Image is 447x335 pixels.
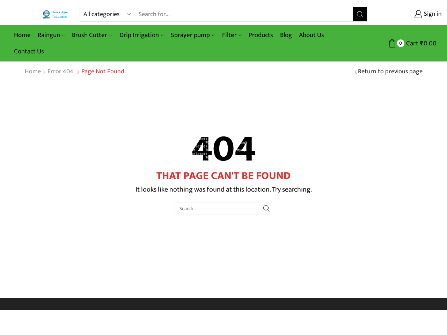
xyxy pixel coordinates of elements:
[420,38,437,49] bdi: 0.00
[47,66,73,77] span: Error 404
[219,27,245,43] a: Filter
[167,27,218,43] a: Sprayer pump
[174,202,273,215] input: Search...
[353,7,367,21] button: Search button
[245,27,277,43] a: Products
[422,10,442,19] span: Sign in
[10,27,34,43] a: Home
[358,67,423,76] a: Return to previous page
[397,39,404,47] span: 0
[420,38,424,49] span: ₹
[24,169,423,182] h1: That Page Can't Be Found
[68,27,116,43] a: Brush Cutter
[24,129,423,169] h2: 404
[24,67,41,76] a: Home
[374,37,437,50] a: 0 Cart ₹0.00
[135,7,353,21] input: Search for...
[34,27,68,43] a: Raingun
[404,39,418,48] span: Cart
[10,43,47,60] a: Contact Us
[24,184,423,195] p: It looks like nothing was found at this location. Try searching.
[116,27,167,43] a: Drip Irrigation
[81,66,124,77] span: Page not found
[277,27,295,43] a: Blog
[295,27,328,43] a: About Us
[378,8,442,21] a: Sign in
